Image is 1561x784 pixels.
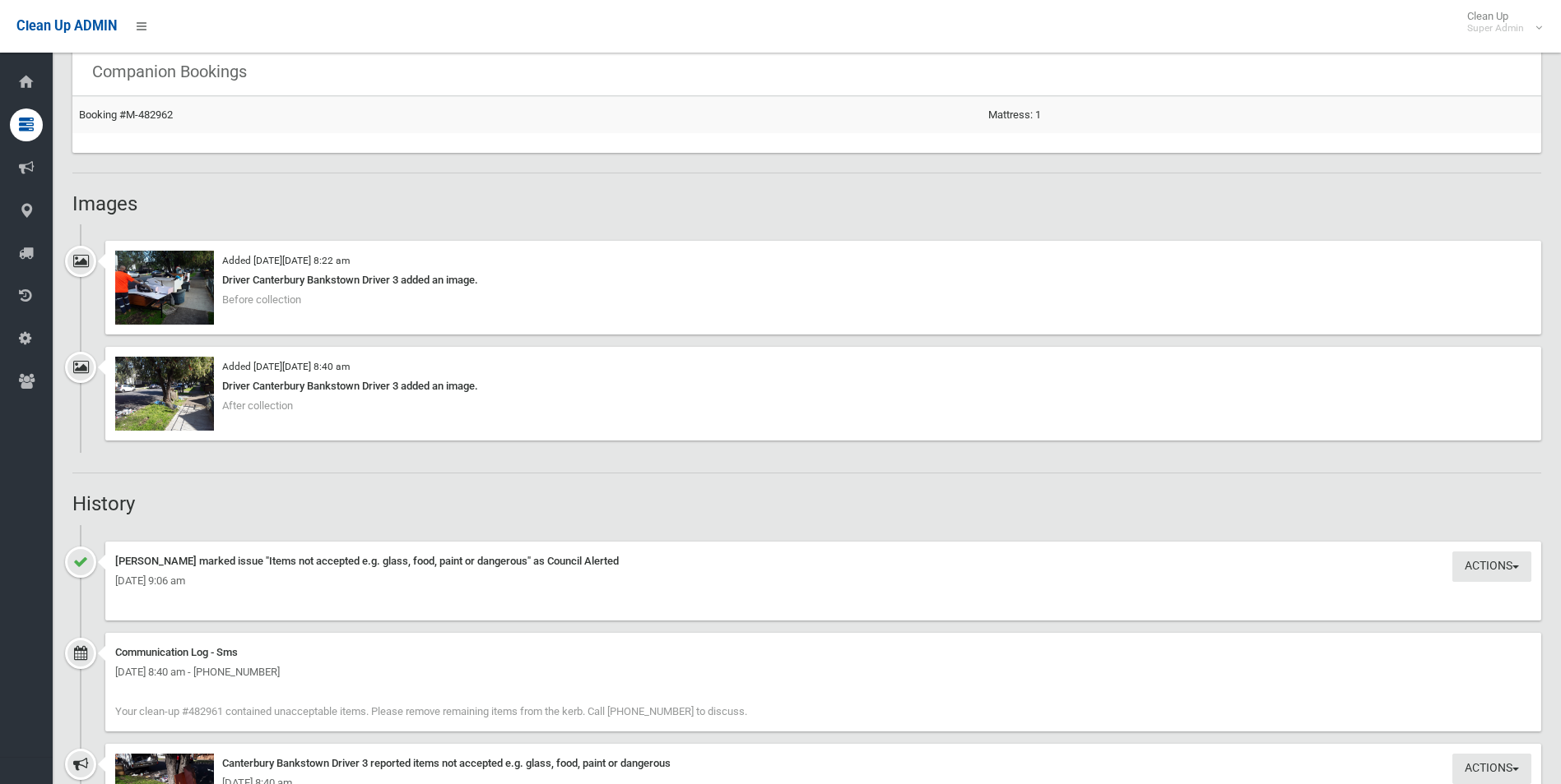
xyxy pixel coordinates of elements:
[115,754,1531,773] div: Canterbury Bankstown Driver 3 reported items not accepted e.g. glass, food, paint or dangerous
[1452,754,1531,784] button: Actions
[1452,551,1531,582] button: Actions
[115,357,214,431] img: 2025-09-1708.40.133353357037952597293.jpg
[115,376,1531,396] div: Driver Canterbury Bankstown Driver 3 added an image.
[222,293,301,306] span: Before collection
[115,662,1531,682] div: [DATE] 8:40 am - [PHONE_NUMBER]
[115,251,214,325] img: 2025-09-1708.22.199112842723856799315.jpg
[79,108,173,121] a: Booking #M-482962
[222,361,350,372] small: Added [DATE][DATE] 8:40 am
[115,551,1531,571] div: [PERSON_NAME] marked issue "Items not accepted e.g. glass, food, paint or dangerous" as Council A...
[222,399,293,412] span: After collection
[115,643,1531,662] div: Communication Log - Sms
[72,493,1541,514] h2: History
[222,255,350,266] small: Added [DATE][DATE] 8:22 am
[1459,10,1540,35] span: Clean Up
[16,18,117,34] span: Clean Up ADMIN
[72,193,1541,214] h2: Images
[115,705,747,717] span: Your clean-up #482961 contained unacceptable items. Please remove remaining items from the kerb. ...
[72,56,267,88] header: Companion Bookings
[1467,22,1524,35] small: Super Admin
[115,270,1531,290] div: Driver Canterbury Bankstown Driver 3 added an image.
[115,571,1531,591] div: [DATE] 9:06 am
[982,96,1541,133] td: Mattress: 1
